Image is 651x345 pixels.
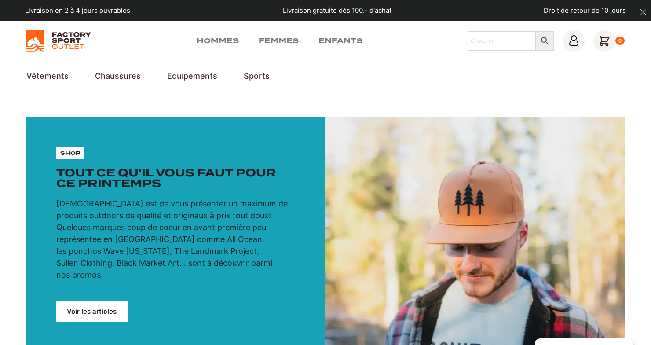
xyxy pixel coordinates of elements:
[636,4,651,20] button: dismiss
[197,36,239,46] a: Hommes
[244,70,270,82] a: Sports
[259,36,299,46] a: Femmes
[544,6,626,16] p: Droit de retour de 10 jours
[318,36,362,46] a: Enfants
[56,168,296,189] h1: Tout ce qu'il vous faut pour ce printemps
[95,70,141,82] a: Chaussures
[60,149,80,157] p: shop
[615,37,625,45] div: 0
[26,70,69,82] a: Vêtements
[56,301,128,322] a: Voir les articles
[167,70,217,82] a: Equipements
[468,31,536,51] input: Chercher
[26,30,91,52] img: Factory Sport Outlet
[25,6,130,16] p: Livraison en 2 à 4 jours ouvrables
[56,198,296,281] p: [DEMOGRAPHIC_DATA] est de vous présenter un maximum de produits outdoors de qualité et originaux ...
[283,6,391,16] p: Livraison gratuite dès 100.- d'achat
